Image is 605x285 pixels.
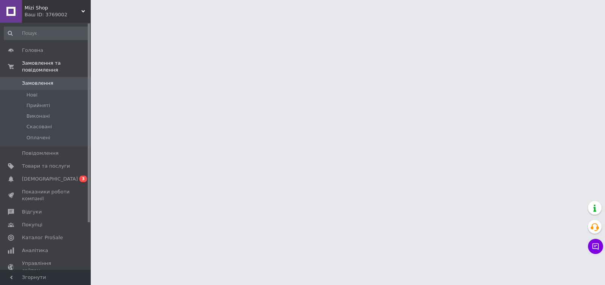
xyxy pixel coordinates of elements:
[22,176,78,182] span: [DEMOGRAPHIC_DATA]
[22,221,42,228] span: Покупці
[79,176,87,182] span: 3
[22,209,42,215] span: Відгуки
[22,188,70,202] span: Показники роботи компанії
[26,92,37,98] span: Нові
[22,80,53,87] span: Замовлення
[25,5,81,11] span: Mizi Shop
[4,26,89,40] input: Пошук
[22,47,43,54] span: Головна
[26,102,50,109] span: Прийняті
[588,239,603,254] button: Чат з покупцем
[26,123,52,130] span: Скасовані
[22,234,63,241] span: Каталог ProSale
[22,247,48,254] span: Аналітика
[22,60,91,73] span: Замовлення та повідомлення
[22,150,59,157] span: Повідомлення
[22,260,70,274] span: Управління сайтом
[25,11,91,18] div: Ваш ID: 3769002
[26,134,50,141] span: Оплачені
[22,163,70,170] span: Товари та послуги
[26,113,50,120] span: Виконані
